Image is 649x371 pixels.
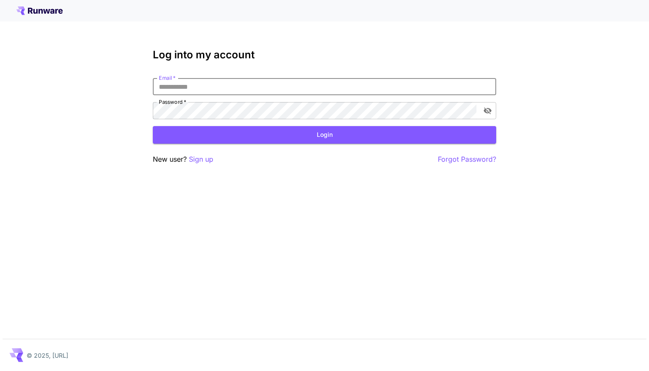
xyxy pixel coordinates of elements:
[189,154,213,165] button: Sign up
[159,74,176,81] label: Email
[153,154,213,165] p: New user?
[438,154,496,165] button: Forgot Password?
[159,98,186,106] label: Password
[27,351,68,360] p: © 2025, [URL]
[153,49,496,61] h3: Log into my account
[153,126,496,144] button: Login
[480,103,495,118] button: toggle password visibility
